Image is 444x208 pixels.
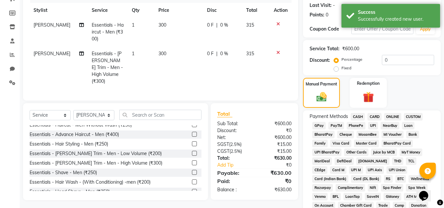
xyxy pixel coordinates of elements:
[344,149,368,156] span: Other Cards
[212,177,254,185] div: Paid:
[132,51,134,57] span: 1
[357,81,380,86] label: Redemption
[341,57,362,62] label: Percentage
[34,22,70,28] span: [PERSON_NAME]
[30,131,119,138] div: Essentials - Advance Haircut - Men (₹400)
[254,127,296,134] div: ₹0
[368,122,378,129] span: UPI
[312,122,326,129] span: GPay
[365,193,381,200] span: SaveIN
[354,140,379,147] span: Master Card
[406,157,416,165] span: TCL
[330,140,351,147] span: Visa Card
[30,160,162,167] div: Essentials - [PERSON_NAME] Trim - Men - High Volume (₹300)
[310,45,339,52] div: Service Total:
[30,179,151,186] div: Essentials - Hair Wash - (With Conditioning) -men (₹200)
[351,175,381,183] span: Card (DL Bank)
[395,175,406,183] span: BTC
[313,91,330,103] img: _cash.svg
[246,22,254,28] span: 315
[404,193,425,200] span: ATH Movil
[30,188,110,195] div: Essentials - Head Shave - Men (₹350)
[330,166,346,174] span: Card M
[349,166,363,174] span: UPI M
[310,113,348,120] span: Payment Methods
[30,150,162,157] div: Essentials - [PERSON_NAME] Trim - Men - Low Volume (₹200)
[326,12,328,18] div: 0
[347,122,365,129] span: PhonePe
[310,57,330,64] div: Discount:
[312,175,348,183] span: Card (Indian Bank)
[342,45,359,52] div: ₹600.00
[381,122,399,129] span: NearBuy
[406,131,419,138] span: Bank
[312,184,333,192] span: Razorpay
[409,175,431,183] span: Wellnessta
[262,162,297,169] div: ₹0
[30,141,108,148] div: Essentials - Hair Styling - Men (₹250)
[119,110,201,120] input: Search or Scan
[242,3,270,18] th: Total
[416,24,435,34] button: Apply
[406,184,428,192] span: Spa Week
[254,186,296,193] div: ₹630.00
[404,113,423,121] span: CUSTOM
[254,169,296,177] div: ₹630.00
[132,22,134,28] span: 1
[217,141,229,147] span: SGST
[254,134,296,141] div: ₹600.00
[254,141,296,148] div: ₹15.00
[351,24,413,34] input: Enter Offer / Coupon Code
[154,3,203,18] th: Price
[270,3,292,18] th: Action
[328,122,344,129] span: PayTM
[386,166,407,174] span: UPI Union
[341,65,351,71] label: Fixed
[254,155,296,162] div: ₹630.00
[312,149,341,156] span: UPI BharatPay
[366,166,384,174] span: UPI Axis
[358,16,435,23] div: Successfully created new user.
[212,155,254,162] div: Total:
[382,131,404,138] span: MI Voucher
[384,175,393,183] span: RS
[128,3,154,18] th: Qty
[312,193,328,200] span: Venmo
[351,113,365,121] span: CASH
[158,51,166,57] span: 300
[92,51,123,84] span: Essentials - [PERSON_NAME] Trim - Men - High Volume (₹300)
[384,113,401,121] span: ONLINE
[216,50,218,57] span: |
[212,148,254,155] div: ( )
[384,193,401,200] span: GMoney
[158,22,166,28] span: 300
[254,148,296,155] div: ₹15.00
[371,149,397,156] span: Juice by MCB
[34,51,70,57] span: [PERSON_NAME]
[246,51,254,57] span: 315
[310,26,351,33] div: Coupon Code
[30,169,97,176] div: Essentials - Shave - Men (₹250)
[212,141,254,148] div: ( )
[230,142,240,147] span: 2.5%
[217,110,232,117] span: Total
[392,157,404,165] span: THD
[212,169,254,177] div: Payable:
[312,140,328,147] span: Family
[212,120,254,127] div: Sub Total:
[310,12,324,18] div: Points:
[312,166,327,174] span: CEdge
[254,120,296,127] div: ₹600.00
[212,134,254,141] div: Net:
[357,131,379,138] span: MosamBee
[402,122,414,129] span: Loan
[220,50,228,57] span: 0 %
[30,122,132,128] div: Essentials - Haircut - Men Without Wash (₹250)
[203,3,242,18] th: Disc
[312,157,332,165] span: MariDeal
[358,9,435,16] div: Success
[382,140,413,147] span: BharatPay Card
[212,127,254,134] div: Discount:
[92,22,124,42] span: Essentials - Haircut - Men (₹300)
[381,184,404,192] span: Spa Finder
